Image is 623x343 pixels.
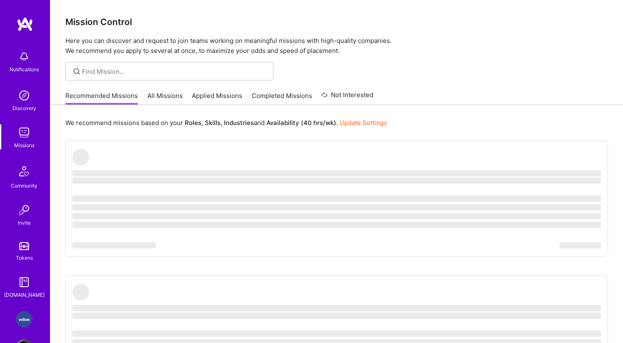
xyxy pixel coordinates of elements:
[205,119,221,127] b: Skills
[16,274,32,290] img: guide book
[11,181,37,190] div: Community
[12,104,36,113] div: Discovery
[16,87,32,104] img: discovery
[16,48,32,65] img: bell
[65,118,387,127] p: We recommend missions based on your , , and .
[192,91,242,105] a: Applied Missions
[82,67,267,76] input: Find Mission...
[65,36,608,56] p: Here you can discover and request to join teams working on meaningful missions with high-quality ...
[16,124,32,141] img: teamwork
[14,161,34,181] img: Community
[14,311,35,328] a: Velon: Team for Autonomous Procurement Platform
[72,67,82,76] i: icon SearchGrey
[10,65,39,74] div: Notifications
[65,17,608,27] h3: Mission Control
[16,311,32,328] img: Velon: Team for Autonomous Procurement Platform
[17,17,33,32] img: logo
[147,91,183,105] a: All Missions
[16,202,32,218] img: Invite
[19,242,29,250] img: tokens
[185,119,201,127] b: Roles
[266,119,336,127] b: Availability (40 hrs/wk)
[16,253,33,262] div: Tokens
[18,218,31,227] div: Invite
[224,119,254,127] b: Industries
[4,290,45,299] div: [DOMAIN_NAME]
[340,119,387,127] a: Update Settings
[65,91,138,105] a: Recommended Missions
[14,141,35,150] div: Missions
[252,91,312,105] a: Completed Missions
[321,90,373,105] a: Not Interested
